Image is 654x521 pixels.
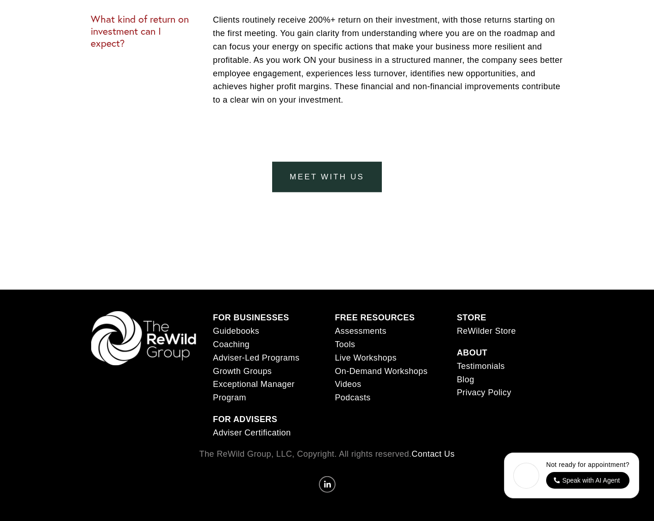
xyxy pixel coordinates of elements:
[91,13,198,49] h3: What kind of return on investment can I expect?
[91,447,563,461] p: The ReWild Group, LLC, Copyright. All rights reserved.
[213,365,272,378] a: Growth Groups
[335,313,415,322] strong: FREE RESOURCES
[457,346,487,360] a: ABOUT
[213,311,289,325] a: FOR BUSINESSES
[213,380,295,402] span: Exceptional Manager Program
[213,313,289,322] strong: FOR BUSINESSES
[457,311,486,325] a: STORE
[213,367,272,376] span: Growth Groups
[213,378,319,405] a: Exceptional Manager Program
[335,351,396,365] a: Live Workshops
[319,476,336,493] a: LinkedIn
[213,351,299,365] a: Adviser-Led Programs
[335,365,427,378] a: On-Demand Workshops
[213,325,259,338] a: Guidebooks
[335,311,415,325] a: FREE RESOURCES
[213,413,277,426] a: FOR ADVISERS
[457,360,505,373] a: Testimonials
[335,338,355,351] a: Tools
[213,426,291,440] a: Adviser Certification
[335,391,370,405] a: Podcasts
[335,325,386,338] a: Assessments
[335,378,361,391] a: Videos
[457,313,486,322] strong: STORE
[213,415,277,424] strong: FOR ADVISERS
[411,447,455,461] a: Contact Us
[272,162,382,193] a: meet with us
[457,348,487,357] strong: ABOUT
[457,386,511,399] a: Privacy Policy
[213,338,249,351] a: Coaching
[213,13,563,107] p: Clients routinely receive 200%+ return on their investment, with those returns starting on the fi...
[457,325,516,338] a: ReWilder Store
[457,373,474,386] a: Blog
